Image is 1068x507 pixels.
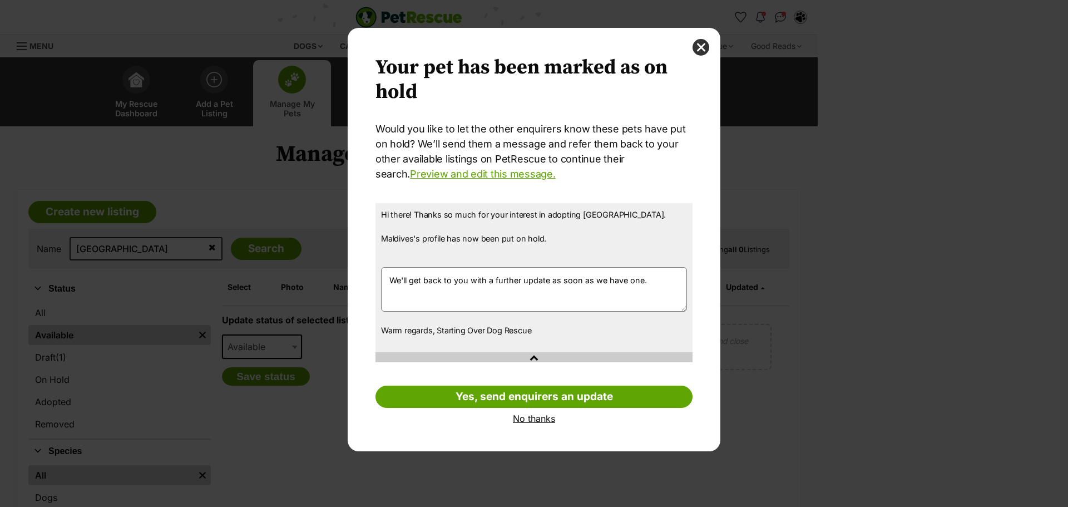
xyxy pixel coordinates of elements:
[375,414,693,424] a: No thanks
[410,168,555,180] a: Preview and edit this message.
[375,56,693,105] h2: Your pet has been marked as on hold
[375,386,693,408] a: Yes, send enquirers an update
[381,209,687,257] p: Hi there! Thanks so much for your interest in adopting [GEOGRAPHIC_DATA]. Maldives's profile has ...
[693,39,709,56] button: close
[381,324,687,337] p: Warm regards, Starting Over Dog Rescue
[375,121,693,181] p: Would you like to let the other enquirers know these pets have put on hold? We’ll send them a mes...
[381,267,687,312] textarea: We'll get back to you with a further update as soon as we have one.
